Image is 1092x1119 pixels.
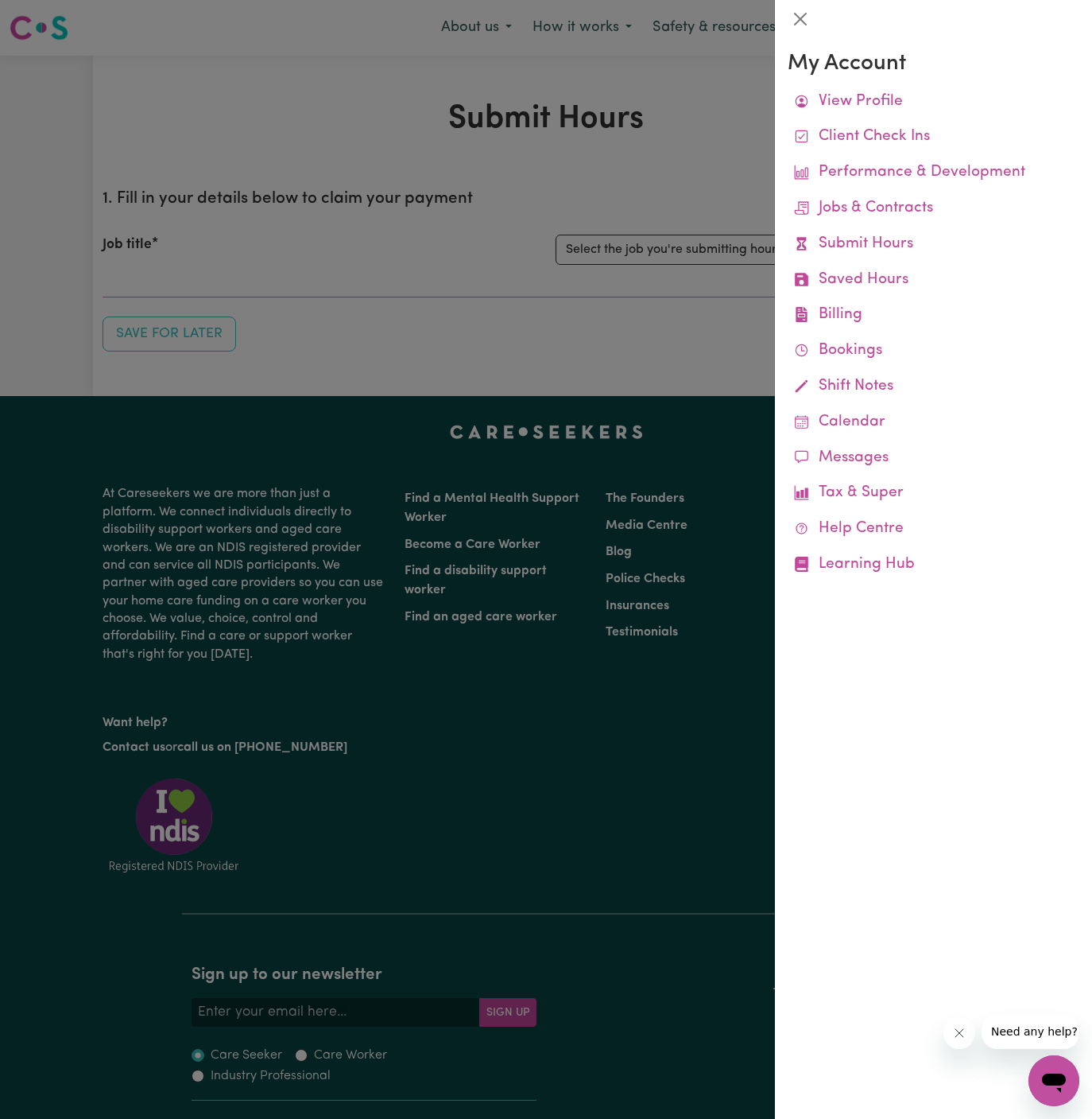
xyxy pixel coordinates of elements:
[788,227,1079,262] a: Submit Hours
[788,51,1079,78] h3: My Account
[788,297,1079,333] a: Billing
[788,333,1079,369] a: Bookings
[788,155,1079,191] a: Performance & Development
[788,119,1079,155] a: Client Check Ins
[788,369,1079,405] a: Shift Notes
[982,1014,1079,1049] iframe: Message from company
[788,191,1079,227] a: Jobs & Contracts
[788,547,1079,583] a: Learning Hub
[788,441,1079,476] a: Messages
[788,6,813,32] button: Close
[943,1017,975,1049] iframe: Close message
[788,511,1079,547] a: Help Centre
[788,476,1079,511] a: Tax & Super
[788,84,1079,120] a: View Profile
[788,262,1079,298] a: Saved Hours
[1028,1055,1079,1106] iframe: Button to launch messaging window
[788,405,1079,441] a: Calendar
